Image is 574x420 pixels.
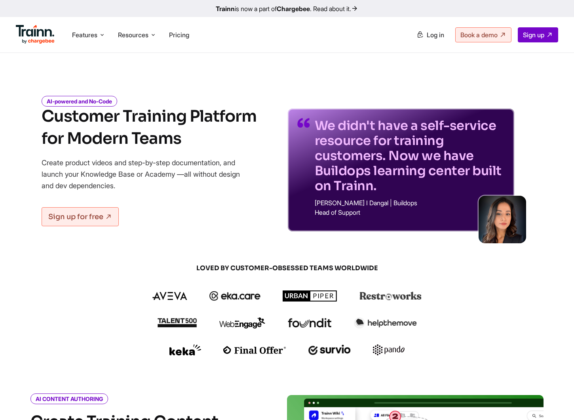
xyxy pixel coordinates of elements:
img: urbanpiper logo [283,290,337,302]
img: aveva logo [152,292,187,300]
img: finaloffer logo [223,346,286,354]
p: [PERSON_NAME] I Dangal | Buildops [315,200,505,206]
img: pando logo [373,344,405,355]
img: Trainn Logo [16,25,55,44]
img: ekacare logo [209,291,261,301]
p: Head of Support [315,209,505,216]
span: Log in [427,31,444,39]
img: talent500 logo [157,318,197,328]
h1: Customer Training Platform for Modern Teams [42,105,257,150]
img: webengage logo [219,317,265,328]
i: AI-powered and No-Code [42,96,117,107]
img: helpthemove logo [354,317,417,328]
i: AI CONTENT AUTHORING [30,393,108,404]
span: Resources [118,31,148,39]
a: Sign up [518,27,558,42]
span: Features [72,31,97,39]
a: Log in [412,28,449,42]
img: keka logo [169,344,201,355]
a: Book a demo [455,27,511,42]
p: Create product videos and step-by-step documentation, and launch your Knowledge Base or Academy —... [42,157,251,191]
img: survio logo [308,345,351,355]
img: foundit logo [287,318,332,328]
b: Trainn [216,5,235,13]
p: We didn't have a self-service resource for training customers. Now we have Buildops learning cent... [315,118,505,193]
img: restroworks logo [359,292,422,300]
a: Pricing [169,31,189,39]
b: Chargebee [277,5,310,13]
span: LOVED BY CUSTOMER-OBSESSED TEAMS WORLDWIDE [97,264,477,273]
img: sabina-buildops.d2e8138.png [479,196,526,243]
span: Book a demo [460,31,498,39]
img: quotes-purple.41a7099.svg [297,118,310,128]
a: Sign up for free [42,207,119,226]
span: Sign up [523,31,544,39]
